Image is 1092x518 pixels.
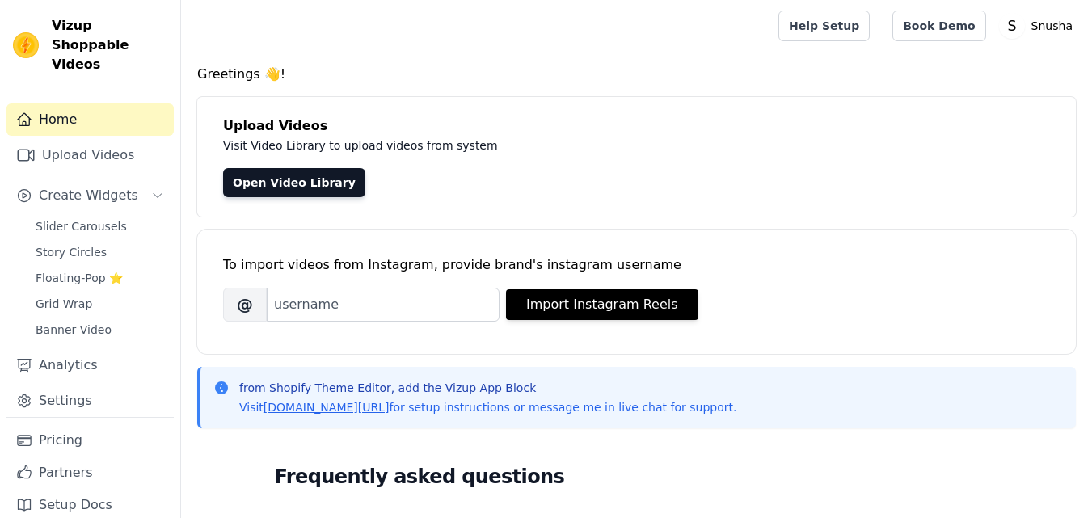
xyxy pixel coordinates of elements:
[6,139,174,171] a: Upload Videos
[1025,11,1079,40] p: Snusha
[1007,18,1016,34] text: S
[999,11,1079,40] button: S Snusha
[52,16,167,74] span: Vizup Shoppable Videos
[26,241,174,263] a: Story Circles
[223,288,267,322] span: @
[26,267,174,289] a: Floating-Pop ⭐
[6,424,174,457] a: Pricing
[264,401,390,414] a: [DOMAIN_NAME][URL]
[26,318,174,341] a: Banner Video
[36,270,123,286] span: Floating-Pop ⭐
[223,136,947,155] p: Visit Video Library to upload videos from system
[892,11,985,41] a: Book Demo
[13,32,39,58] img: Vizup
[239,380,736,396] p: from Shopify Theme Editor, add the Vizup App Block
[239,399,736,415] p: Visit for setup instructions or message me in live chat for support.
[223,168,365,197] a: Open Video Library
[6,103,174,136] a: Home
[39,186,138,205] span: Create Widgets
[36,322,112,338] span: Banner Video
[197,65,1076,84] h4: Greetings 👋!
[6,385,174,417] a: Settings
[6,179,174,212] button: Create Widgets
[6,349,174,381] a: Analytics
[36,218,127,234] span: Slider Carousels
[267,288,500,322] input: username
[223,116,1050,136] h4: Upload Videos
[506,289,698,320] button: Import Instagram Reels
[36,244,107,260] span: Story Circles
[36,296,92,312] span: Grid Wrap
[275,461,999,493] h2: Frequently asked questions
[778,11,870,41] a: Help Setup
[26,293,174,315] a: Grid Wrap
[26,215,174,238] a: Slider Carousels
[6,457,174,489] a: Partners
[223,255,1050,275] div: To import videos from Instagram, provide brand's instagram username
